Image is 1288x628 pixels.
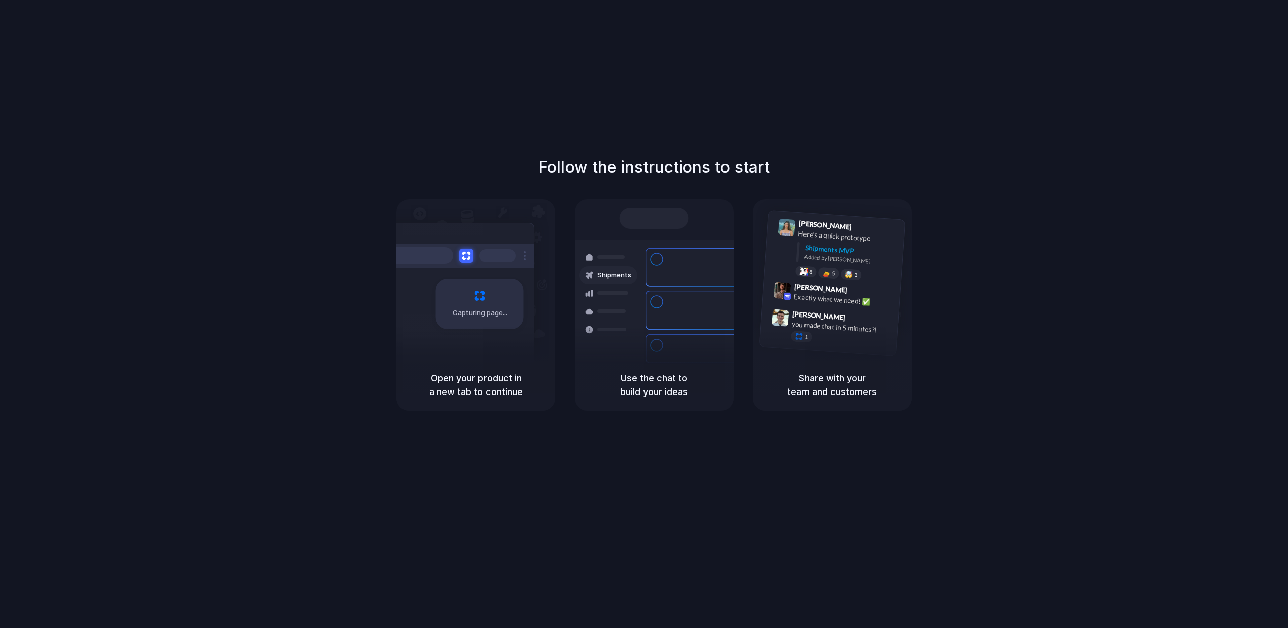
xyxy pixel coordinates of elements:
span: [PERSON_NAME] [794,281,847,295]
div: 🤯 [845,271,853,278]
span: 9:42 AM [850,286,871,298]
span: [PERSON_NAME] [798,218,852,232]
div: Here's a quick prototype [798,228,899,245]
h5: Open your product in a new tab to continue [409,371,543,399]
h1: Follow the instructions to start [538,155,770,179]
span: 8 [809,269,813,274]
div: Added by [PERSON_NAME] [804,252,897,267]
span: Capturing page [453,308,509,318]
div: Exactly what we need! ✅ [793,291,894,308]
span: 5 [832,270,835,276]
h5: Share with your team and customers [765,371,900,399]
span: 9:47 AM [848,313,869,325]
div: Shipments MVP [804,242,898,259]
div: you made that in 5 minutes?! [791,319,892,336]
span: [PERSON_NAME] [792,308,846,323]
h5: Use the chat to build your ideas [587,371,721,399]
span: 1 [804,334,808,339]
span: 9:41 AM [855,222,875,234]
span: Shipments [597,270,631,280]
span: 3 [854,272,858,277]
